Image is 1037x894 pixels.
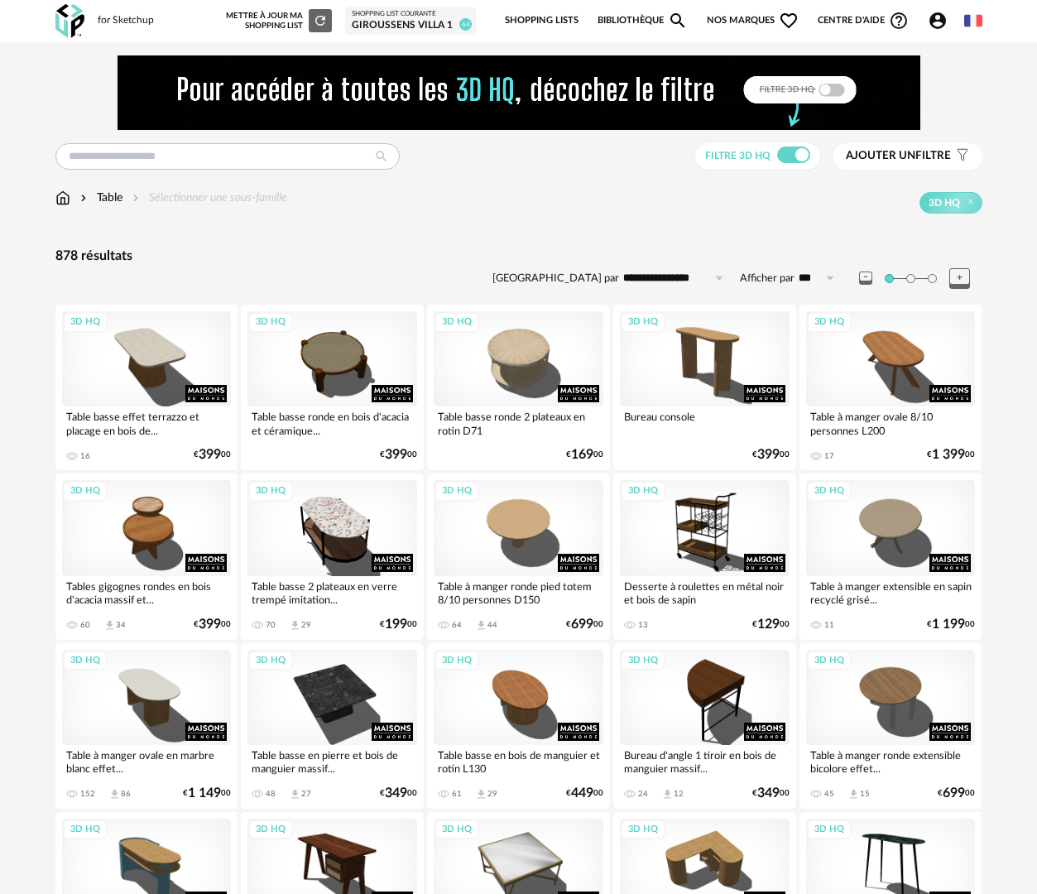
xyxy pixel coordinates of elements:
[266,620,276,630] div: 70
[674,789,684,799] div: 12
[385,788,407,799] span: 349
[183,788,231,799] div: € 00
[475,619,487,632] span: Download icon
[241,305,424,470] a: 3D HQ Table basse ronde en bois d'acacia et céramique... €39900
[807,312,852,333] div: 3D HQ
[385,449,407,460] span: 399
[927,449,975,460] div: € 00
[55,4,84,38] img: OXP
[226,9,332,32] div: Mettre à jour ma Shopping List
[621,481,665,502] div: 3D HQ
[427,643,610,809] a: 3D HQ Table basse en bois de manguier et rotin L130 61 Download icon 29 €44900
[505,3,579,38] a: Shopping Lists
[807,481,852,502] div: 3D HQ
[434,312,479,333] div: 3D HQ
[199,619,221,630] span: 399
[598,3,689,38] a: BibliothèqueMagnify icon
[452,620,462,630] div: 64
[638,789,648,799] div: 24
[928,11,955,31] span: Account Circle icon
[807,651,852,671] div: 3D HQ
[779,11,799,31] span: Heart Outline icon
[475,788,487,800] span: Download icon
[77,190,90,206] img: svg+xml;base64,PHN2ZyB3aWR0aD0iMTYiIGhlaWdodD0iMTYiIHZpZXdCb3g9IjAgMCAxNiAxNiIgZmlsbD0ibm9uZSIgeG...
[620,745,790,778] div: Bureau d'angle 1 tiroir en bois de manguier massif...
[266,789,276,799] div: 48
[847,788,860,800] span: Download icon
[63,312,108,333] div: 3D HQ
[247,406,417,440] div: Table basse ronde en bois d'acacia et céramique...
[943,788,965,799] span: 699
[301,620,311,630] div: 29
[116,620,126,630] div: 34
[63,481,108,502] div: 3D HQ
[806,576,976,609] div: Table à manger extensible en sapin recyclé grisé...
[621,651,665,671] div: 3D HQ
[571,449,593,460] span: 169
[188,788,221,799] span: 1 149
[380,788,417,799] div: € 00
[621,312,665,333] div: 3D HQ
[434,651,479,671] div: 3D HQ
[121,789,131,799] div: 86
[452,789,462,799] div: 61
[194,619,231,630] div: € 00
[932,619,965,630] span: 1 199
[799,473,982,639] a: 3D HQ Table à manger extensible en sapin recyclé grisé... 11 €1 19900
[62,576,232,609] div: Tables gigognes rondes en bois d'acacia massif et...
[566,788,603,799] div: € 00
[932,449,965,460] span: 1 399
[807,819,852,840] div: 3D HQ
[55,248,982,265] div: 878 résultats
[194,449,231,460] div: € 00
[824,789,834,799] div: 45
[248,312,293,333] div: 3D HQ
[938,788,975,799] div: € 00
[434,406,603,440] div: Table basse ronde 2 plateaux en rotin D71
[620,576,790,609] div: Desserte à roulettes en métal noir et bois de sapin
[118,55,920,130] img: FILTRE%20HQ%20NEW_V1%20(4).gif
[661,788,674,800] span: Download icon
[108,788,121,800] span: Download icon
[77,190,122,206] div: Table
[55,643,238,809] a: 3D HQ Table à manger ovale en marbre blanc effet... 152 Download icon 86 €1 14900
[434,819,479,840] div: 3D HQ
[80,789,95,799] div: 152
[846,149,951,163] span: filtre
[707,3,799,38] span: Nos marques
[199,449,221,460] span: 399
[740,272,795,286] label: Afficher par
[80,620,90,630] div: 60
[818,11,910,31] span: Centre d'aideHelp Circle Outline icon
[846,150,915,161] span: Ajouter un
[860,789,870,799] div: 15
[248,819,293,840] div: 3D HQ
[620,406,790,440] div: Bureau console
[487,789,497,799] div: 29
[799,643,982,809] a: 3D HQ Table à manger ronde extensible bicolore effet... 45 Download icon 15 €69900
[62,406,232,440] div: Table basse effet terrazzo et placage en bois de...
[352,10,469,18] div: Shopping List courante
[824,451,834,461] div: 17
[63,819,108,840] div: 3D HQ
[427,305,610,470] a: 3D HQ Table basse ronde 2 plateaux en rotin D71 €16900
[247,745,417,778] div: Table basse en pierre et bois de manguier massif...
[434,745,603,778] div: Table basse en bois de manguier et rotin L130
[55,305,238,470] a: 3D HQ Table basse effet terrazzo et placage en bois de... 16 €39900
[380,619,417,630] div: € 00
[638,620,648,630] div: 13
[434,481,479,502] div: 3D HQ
[427,473,610,639] a: 3D HQ Table à manger ronde pied totem 8/10 personnes D150 64 Download icon 44 €69900
[752,449,790,460] div: € 00
[459,18,472,31] span: 64
[380,449,417,460] div: € 00
[566,449,603,460] div: € 00
[964,12,982,30] img: fr
[289,788,301,800] span: Download icon
[951,149,970,163] span: Filter icon
[752,619,790,630] div: € 00
[248,481,293,502] div: 3D HQ
[289,619,301,632] span: Download icon
[487,620,497,630] div: 44
[98,14,154,27] div: for Sketchup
